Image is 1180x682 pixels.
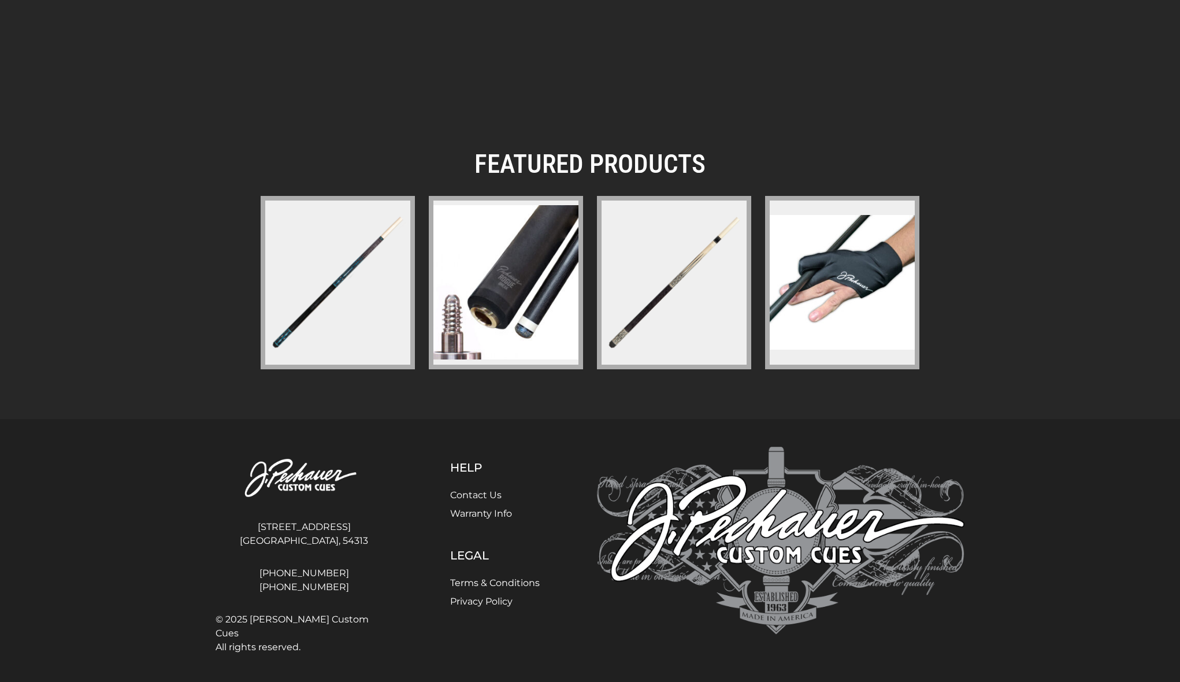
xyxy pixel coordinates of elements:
a: Terms & Conditions [450,577,540,588]
img: pechauer-glove-copy [770,215,915,350]
address: [STREET_ADDRESS] [GEOGRAPHIC_DATA], 54313 [216,516,392,553]
a: [PHONE_NUMBER] [216,566,392,580]
a: Privacy Policy [450,596,513,607]
img: pl-31-limited-edition [263,207,413,357]
img: Pechauer Custom Cues [597,447,964,635]
a: jp-series-r-jp24-r [597,196,751,369]
img: Pechauer Custom Cues [216,447,392,511]
a: Contact Us [450,490,502,501]
span: © 2025 [PERSON_NAME] Custom Cues All rights reserved. [216,613,392,654]
h2: FEATURED PRODUCTS [261,149,919,180]
h5: Help [450,461,540,475]
img: pechauer-piloted-rogue-carbon-break-shaft-pro-series [433,205,578,359]
a: pl-31-limited-edition [261,196,415,369]
h5: Legal [450,548,540,562]
a: Warranty Info [450,508,512,519]
a: [PHONE_NUMBER] [216,580,392,594]
a: pechauer-glove-copy [765,196,919,369]
img: jp-series-r-jp24-r [599,207,749,357]
a: pechauer-piloted-rogue-carbon-break-shaft-pro-series [429,196,583,369]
